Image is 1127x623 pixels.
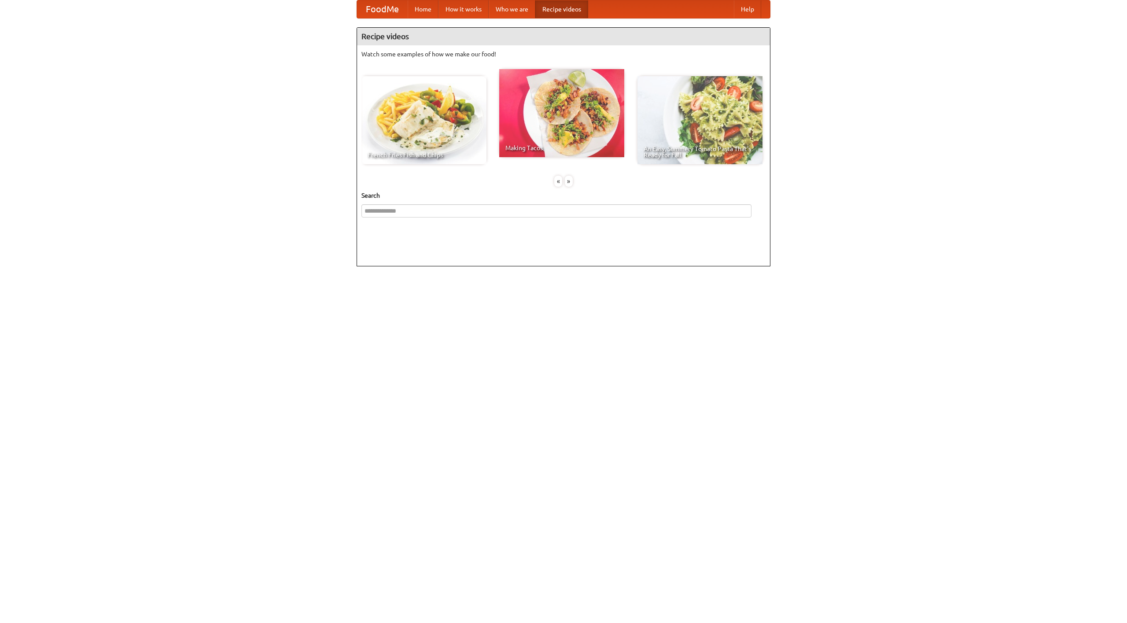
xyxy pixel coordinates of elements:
[361,50,766,59] p: Watch some examples of how we make our food!
[644,146,756,158] span: An Easy, Summery Tomato Pasta That's Ready for Fall
[637,76,762,164] a: An Easy, Summery Tomato Pasta That's Ready for Fall
[489,0,535,18] a: Who we are
[505,145,618,151] span: Making Tacos
[408,0,438,18] a: Home
[734,0,761,18] a: Help
[565,176,573,187] div: »
[554,176,562,187] div: «
[357,0,408,18] a: FoodMe
[438,0,489,18] a: How it works
[368,152,480,158] span: French Fries Fish and Chips
[499,69,624,157] a: Making Tacos
[361,191,766,200] h5: Search
[361,76,486,164] a: French Fries Fish and Chips
[357,28,770,45] h4: Recipe videos
[535,0,588,18] a: Recipe videos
